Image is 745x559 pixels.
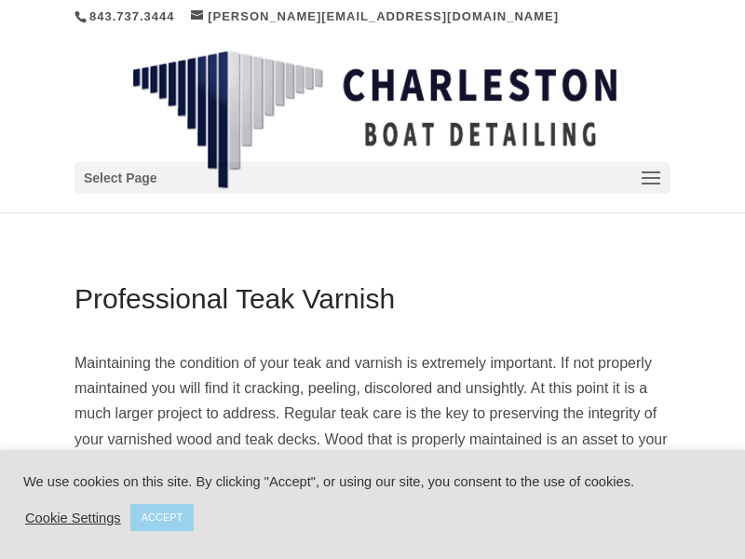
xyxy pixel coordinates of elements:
[84,168,157,189] span: Select Page
[89,9,175,23] a: 843.737.3444
[130,504,195,531] a: ACCEPT
[23,473,722,490] div: We use cookies on this site. By clicking "Accept", or using our site, you consent to the use of c...
[74,350,670,553] p: Maintaining the condition of your teak and varnish is extremely important. If not properly mainta...
[25,510,121,526] a: Cookie Settings
[132,50,616,190] img: Charleston Boat Detailing
[74,285,670,322] h1: Professional Teak Varnish
[191,9,559,23] a: [PERSON_NAME][EMAIL_ADDRESS][DOMAIN_NAME]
